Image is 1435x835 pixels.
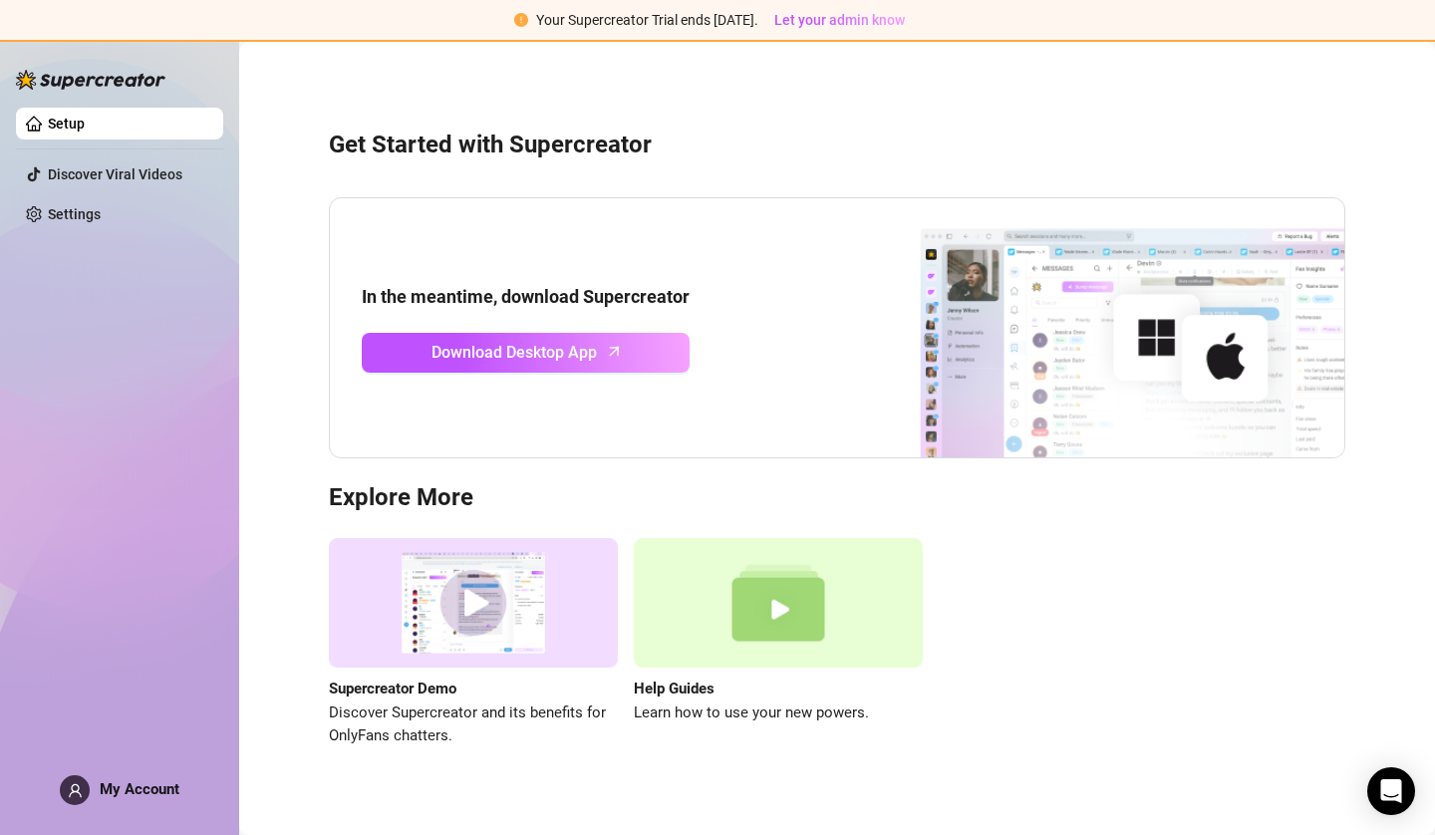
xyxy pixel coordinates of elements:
strong: In the meantime, download Supercreator [362,286,690,307]
div: Open Intercom Messenger [1367,767,1415,815]
span: Learn how to use your new powers. [634,701,923,725]
a: Supercreator DemoDiscover Supercreator and its benefits for OnlyFans chatters. [329,538,618,748]
span: exclamation-circle [514,13,528,27]
a: Settings [48,206,101,222]
a: Help GuidesLearn how to use your new powers. [634,538,923,748]
strong: Supercreator Demo [329,680,456,697]
img: supercreator demo [329,538,618,669]
a: Discover Viral Videos [48,166,182,182]
a: Download Desktop Apparrow-up [362,333,690,373]
strong: Help Guides [634,680,715,697]
img: logo-BBDzfeDw.svg [16,70,165,90]
span: My Account [100,780,179,798]
img: download app [846,198,1344,457]
img: help guides [634,538,923,669]
span: arrow-up [603,340,626,363]
span: Let your admin know [774,12,905,28]
h3: Get Started with Supercreator [329,130,1345,161]
span: user [68,783,83,798]
button: Let your admin know [766,8,913,32]
a: Setup [48,116,85,132]
span: Discover Supercreator and its benefits for OnlyFans chatters. [329,701,618,748]
span: Your Supercreator Trial ends [DATE]. [536,12,758,28]
h3: Explore More [329,482,1345,514]
span: Download Desktop App [431,340,597,365]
